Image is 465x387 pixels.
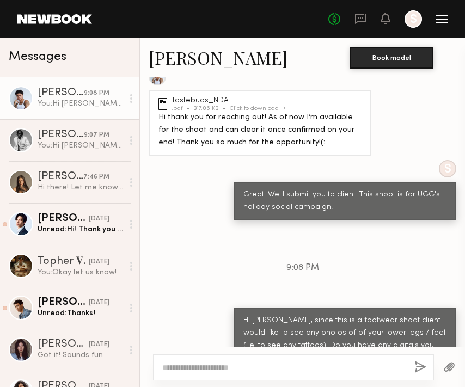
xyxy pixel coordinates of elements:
div: [DATE] [89,257,109,267]
div: [PERSON_NAME] [38,171,83,182]
a: Tastebuds_NDA.pdf317.06 KBClick to download [158,97,365,112]
div: Unread: Thanks! [38,308,123,318]
div: 9:08 PM [84,88,109,99]
span: Messages [9,51,66,63]
div: Tastebuds_NDA [172,97,289,105]
div: [PERSON_NAME] [38,213,89,224]
div: 7:46 PM [83,172,109,182]
div: [PERSON_NAME] [38,297,89,308]
div: Hi thank you for reaching out! As of now I’m available for the shoot and can clear it once confir... [158,112,362,149]
div: Great! We'll submit you to client. This shoot is for UGG's holiday social campaign. [243,189,446,214]
div: [DATE] [89,298,109,308]
div: You: Okay let us know! [38,267,123,278]
a: [PERSON_NAME] [149,46,287,69]
div: [PERSON_NAME] [38,88,84,99]
a: Book model [350,52,433,62]
div: .pdf [172,106,194,112]
div: Hi [PERSON_NAME], since this is a footwear shoot client would like to see any photos of of your l... [243,315,446,365]
div: You: Hi [PERSON_NAME], since this is a footwear shoot client would like to see any photos of of y... [38,140,123,151]
div: Hi there! Let me know if you have any news:) [38,182,123,193]
div: [DATE] [89,214,109,224]
div: Got it! Sounds fun [38,350,123,360]
div: Click to download [230,106,285,112]
div: [PERSON_NAME] [38,130,84,140]
span: 9:08 PM [286,263,319,273]
div: 9:07 PM [84,130,109,140]
button: Book model [350,47,433,69]
div: Topher 𝐕. [38,255,89,267]
div: You: Hi [PERSON_NAME], since this is a footwear shoot client would like to see any photos of of y... [38,99,123,109]
div: 317.06 KB [194,106,230,112]
div: Unread: Hi! Thank you for reaching out. I’d love to submit. [38,224,123,235]
div: [PERSON_NAME] [38,339,89,350]
a: S [405,10,422,28]
div: [DATE] [89,340,109,350]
